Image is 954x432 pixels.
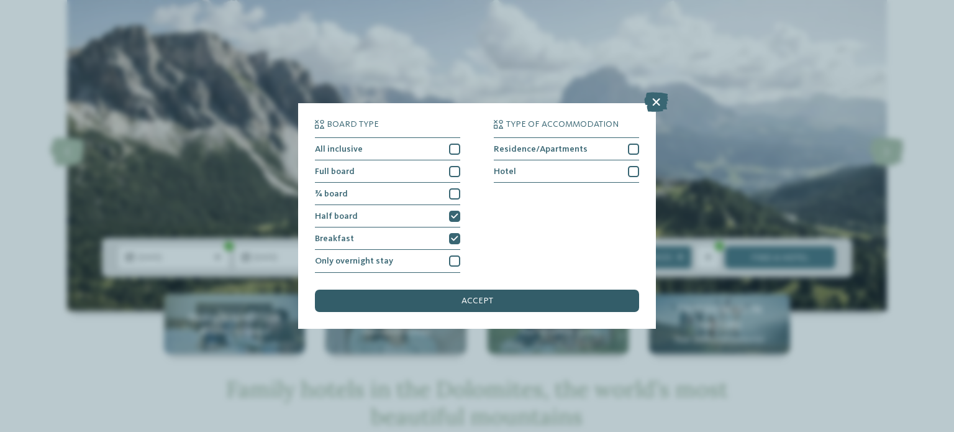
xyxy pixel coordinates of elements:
[506,120,619,129] span: Type of accommodation
[494,145,588,154] span: Residence/Apartments
[494,167,516,176] span: Hotel
[461,296,493,305] span: accept
[327,120,379,129] span: Board type
[315,190,348,198] span: ¾ board
[315,167,355,176] span: Full board
[315,212,358,221] span: Half board
[315,145,363,154] span: All inclusive
[315,257,393,265] span: Only overnight stay
[315,234,354,243] span: Breakfast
